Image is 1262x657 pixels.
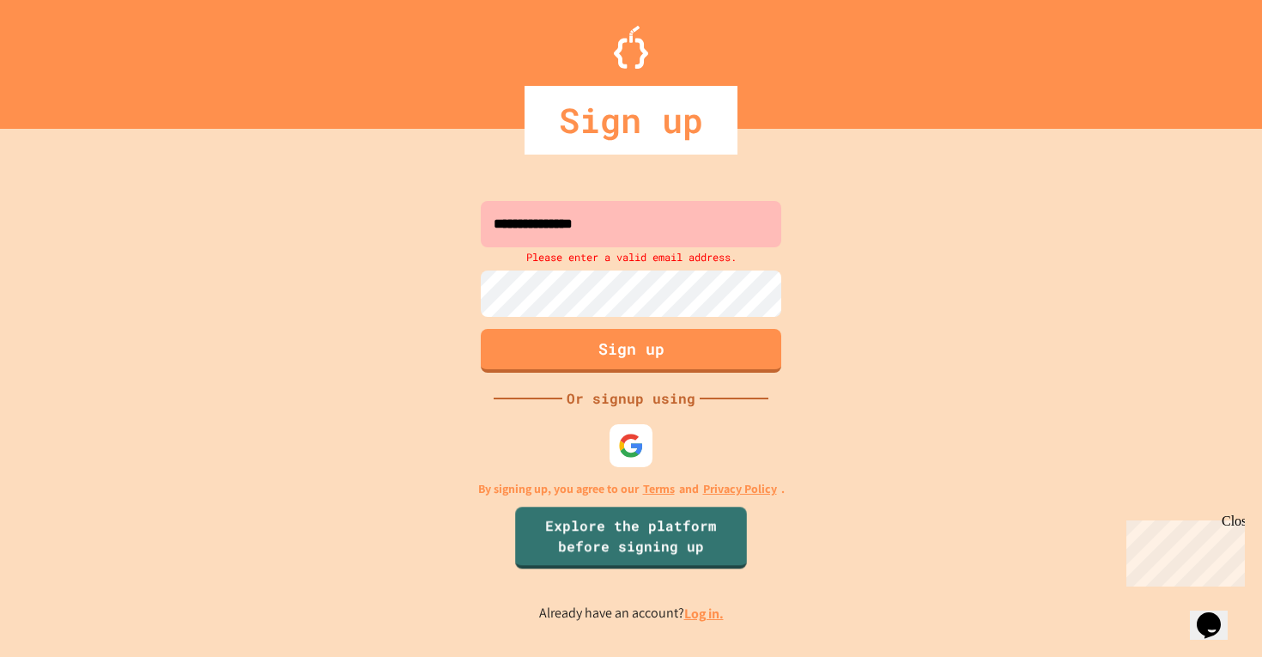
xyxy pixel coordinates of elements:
iframe: chat widget [1119,514,1245,587]
iframe: chat widget [1190,588,1245,640]
img: Logo.svg [614,26,648,69]
div: Or signup using [562,388,700,409]
img: google-icon.svg [618,433,644,459]
a: Log in. [684,605,724,623]
div: Please enter a valid email address. [476,247,786,266]
a: Explore the platform before signing up [515,507,747,569]
div: Chat with us now!Close [7,7,118,109]
a: Privacy Policy [703,480,777,498]
p: By signing up, you agree to our and . [478,480,785,498]
p: Already have an account? [539,603,724,624]
a: Terms [643,480,675,498]
button: Sign up [481,329,781,373]
div: Sign up [525,86,737,155]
